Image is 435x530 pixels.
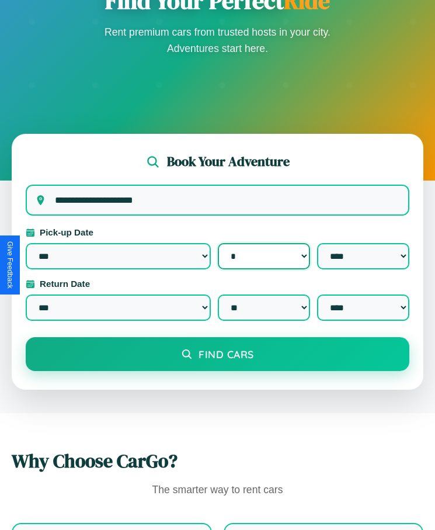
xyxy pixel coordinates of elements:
button: Find Cars [26,337,409,371]
p: The smarter way to rent cars [12,481,423,500]
h2: Book Your Adventure [167,153,290,171]
h2: Why Choose CarGo? [12,448,423,474]
label: Pick-up Date [26,227,409,237]
label: Return Date [26,279,409,289]
p: Rent premium cars from trusted hosts in your city. Adventures start here. [101,24,335,57]
div: Give Feedback [6,241,14,289]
